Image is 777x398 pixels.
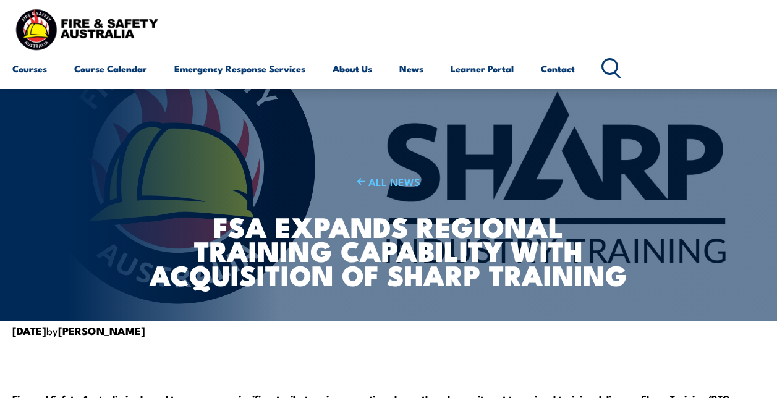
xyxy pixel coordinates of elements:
[451,54,514,83] a: Learner Portal
[145,214,632,286] h1: FSA Expands Regional Training Capability with Acquisition of Sharp Training
[74,54,147,83] a: Course Calendar
[174,54,305,83] a: Emergency Response Services
[12,323,46,339] strong: [DATE]
[12,323,145,338] span: by
[541,54,575,83] a: Contact
[333,54,372,83] a: About Us
[399,54,423,83] a: News
[12,54,47,83] a: Courses
[145,174,632,188] a: ALL NEWS
[58,323,145,339] strong: [PERSON_NAME]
